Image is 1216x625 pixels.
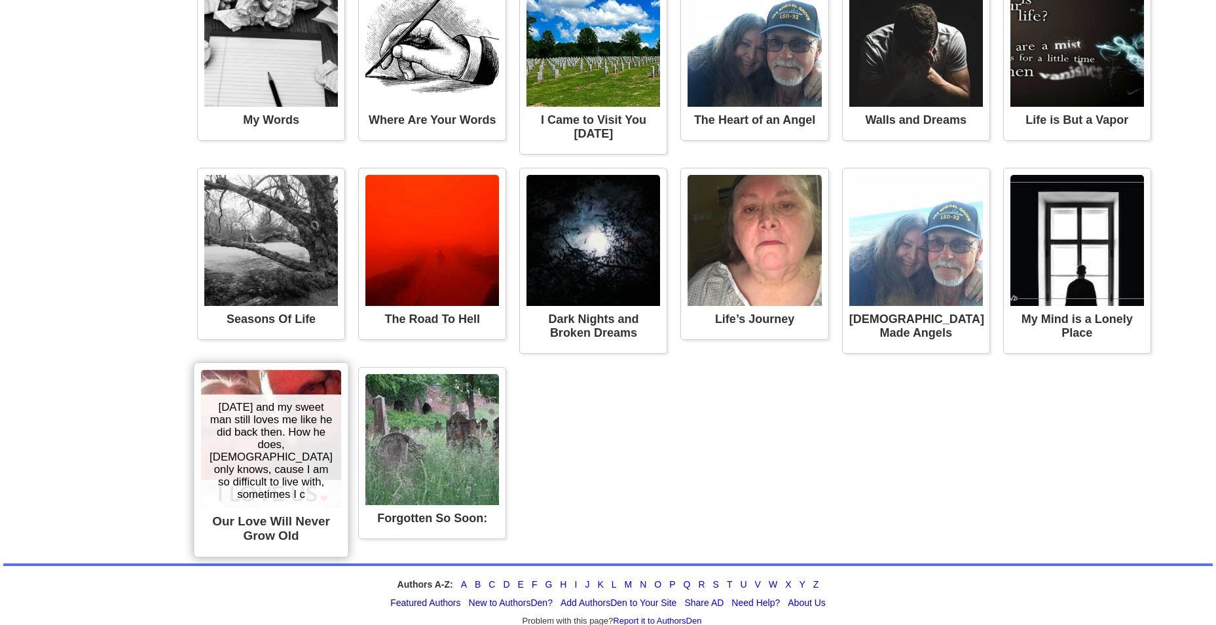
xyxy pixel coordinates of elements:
div: Walls and Dreams [849,107,983,134]
div: Forgotten So Soon: [365,505,499,532]
div: [DEMOGRAPHIC_DATA] Made Angels [849,306,983,347]
strong: Authors A-Z: [397,579,453,590]
img: Poem Image [849,175,983,306]
a: New to AuthorsDen? [469,597,553,608]
div: Life’s Journey [688,306,821,333]
a: J [585,579,589,590]
img: Poem Image [201,369,341,507]
img: Poem Image [365,374,499,505]
img: Poem Image [526,175,660,306]
a: Add AuthorsDen to Your Site [561,597,676,608]
a: T [727,579,733,590]
a: Poem Image Dark Nights and Broken Dreams [526,175,660,347]
div: [DATE] and my sweet man still loves me like he did back then. How he does, [DEMOGRAPHIC_DATA] onl... [201,394,341,507]
a: N [640,579,646,590]
a: M [625,579,633,590]
img: Poem Image [365,175,499,306]
a: W [769,579,777,590]
a: S [713,579,719,590]
a: K [597,579,603,590]
a: C [488,579,495,590]
a: Poem Image [DEMOGRAPHIC_DATA] Made Angels [849,175,983,347]
a: H [560,579,566,590]
img: Poem Image [204,175,338,306]
a: V [755,579,761,590]
a: Poem Image The Road To Hell [365,175,499,333]
a: Y [800,579,805,590]
div: The Road To Hell [365,306,499,333]
a: D [503,579,509,590]
a: Z [813,579,819,590]
a: Poem Image My Mind is a Lonely Place [1010,175,1144,347]
div: Dark Nights and Broken Dreams [526,306,660,347]
a: I [574,579,577,590]
div: I Came to Visit You [DATE] [526,107,660,147]
a: L [612,579,617,590]
div: Life is But a Vapor [1010,107,1144,134]
div: The Heart of an Angel [688,107,821,134]
div: Seasons Of Life [204,306,338,333]
a: Q [684,579,691,590]
a: G [545,579,552,590]
a: U [740,579,746,590]
a: Share AD [684,597,724,608]
a: A [461,579,467,590]
a: About Us [788,597,826,608]
a: O [654,579,661,590]
a: Featured Authors [390,597,460,608]
a: F [532,579,538,590]
a: R [698,579,705,590]
div: Our Love Will Never Grow Old [201,507,341,550]
a: Poem Image Forgotten So Soon: [365,374,499,532]
a: Poem Image [DATE] and my sweet man still loves me like he did back then. How he does, [DEMOGRAPHI... [201,369,341,550]
a: Poem Image Life’s Journey [688,175,821,333]
a: Need Help? [731,597,780,608]
a: P [669,579,675,590]
img: Poem Image [688,175,821,306]
div: My Mind is a Lonely Place [1010,306,1144,347]
img: Poem Image [1010,175,1144,306]
a: E [518,579,524,590]
a: Poem Image Seasons Of Life [204,175,338,333]
div: My Words [204,107,338,134]
a: B [475,579,481,590]
div: Where Are Your Words [365,107,499,134]
a: X [785,579,791,590]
